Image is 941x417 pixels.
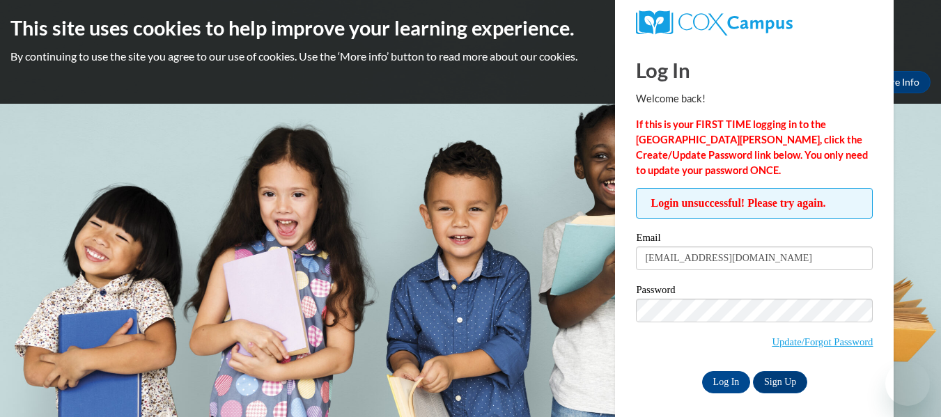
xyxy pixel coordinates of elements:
[885,361,930,406] iframe: Button to launch messaging window
[702,371,751,393] input: Log In
[636,10,792,36] img: COX Campus
[636,56,873,84] h1: Log In
[636,188,873,219] span: Login unsuccessful! Please try again.
[636,10,873,36] a: COX Campus
[636,233,873,246] label: Email
[636,285,873,299] label: Password
[753,371,807,393] a: Sign Up
[865,71,931,93] a: More Info
[10,14,931,42] h2: This site uses cookies to help improve your learning experience.
[772,336,873,347] a: Update/Forgot Password
[636,91,873,107] p: Welcome back!
[636,118,868,176] strong: If this is your FIRST TIME logging in to the [GEOGRAPHIC_DATA][PERSON_NAME], click the Create/Upd...
[10,49,931,64] p: By continuing to use the site you agree to our use of cookies. Use the ‘More info’ button to read...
